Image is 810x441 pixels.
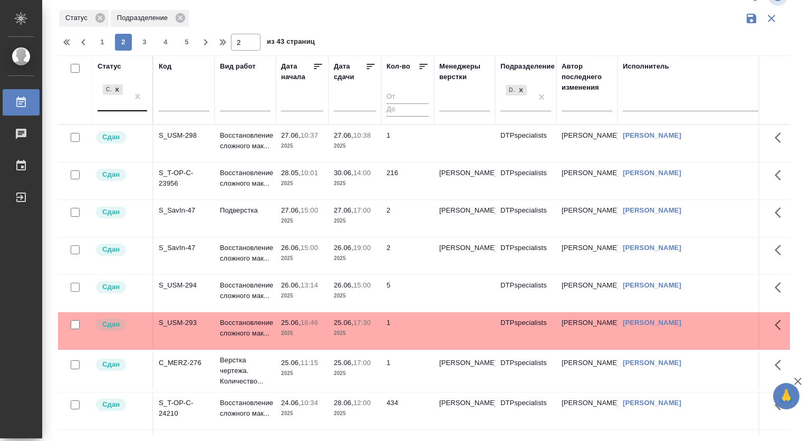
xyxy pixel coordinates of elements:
[159,168,209,189] div: S_T-OP-C-23956
[495,162,556,199] td: DTPspecialists
[381,392,434,429] td: 434
[381,162,434,199] td: 216
[439,61,490,82] div: Менеджеры верстки
[381,312,434,349] td: 1
[506,85,515,96] div: DTPspecialists
[562,61,612,93] div: Автор последнего изменения
[301,131,318,139] p: 10:37
[353,319,371,327] p: 17:30
[387,91,429,104] input: От
[334,169,353,177] p: 30.06,
[281,368,323,379] p: 2025
[301,206,318,214] p: 15:00
[353,244,371,252] p: 19:00
[500,61,555,72] div: Подразделение
[94,34,111,51] button: 1
[768,237,794,263] button: Здесь прячутся важные кнопки
[95,358,147,372] div: Менеджер проверил работу исполнителя, передает ее на следующий этап
[439,398,490,408] p: [PERSON_NAME]
[768,275,794,300] button: Здесь прячутся важные кнопки
[556,312,618,349] td: [PERSON_NAME]
[334,319,353,327] p: 25.06,
[159,358,209,368] div: C_MERZ-276
[334,359,353,367] p: 25.06,
[334,178,376,189] p: 2025
[495,200,556,237] td: DTPspecialists
[301,359,318,367] p: 11:15
[623,131,681,139] a: [PERSON_NAME]
[95,318,147,332] div: Менеджер проверил работу исполнителя, передает ее на следующий этап
[267,35,315,51] span: из 43 страниц
[178,37,195,47] span: 5
[95,168,147,182] div: Менеджер проверил работу исполнителя, передает ее на следующий этап
[334,328,376,339] p: 2025
[768,125,794,150] button: Здесь прячутся важные кнопки
[159,243,209,253] div: S_SavIn-47
[556,275,618,312] td: [PERSON_NAME]
[281,206,301,214] p: 27.06,
[281,328,323,339] p: 2025
[301,244,318,252] p: 15:00
[178,34,195,51] button: 5
[159,61,171,72] div: Код
[495,125,556,162] td: DTPspecialists
[220,130,271,151] p: Восстановление сложного мак...
[301,281,318,289] p: 13:14
[768,200,794,225] button: Здесь прячутся важные кнопки
[159,398,209,419] div: S_T-OP-C-24210
[353,281,371,289] p: 15:00
[98,61,121,72] div: Статус
[220,398,271,419] p: Восстановление сложного мак...
[301,399,318,407] p: 10:34
[334,61,365,82] div: Дата сдачи
[95,130,147,145] div: Менеджер проверил работу исполнителя, передает ее на следующий этап
[159,205,209,216] div: S_SavIn-47
[505,84,528,97] div: DTPspecialists
[334,141,376,151] p: 2025
[102,359,120,370] p: Сдан
[102,83,124,97] div: Сдан
[301,319,318,327] p: 16:46
[281,178,323,189] p: 2025
[281,408,323,419] p: 2025
[94,37,111,47] span: 1
[353,131,371,139] p: 10:38
[102,169,120,180] p: Сдан
[381,352,434,389] td: 1
[301,169,318,177] p: 10:01
[95,398,147,412] div: Менеджер проверил работу исполнителя, передает ее на следующий этап
[102,207,120,217] p: Сдан
[623,399,681,407] a: [PERSON_NAME]
[220,61,256,72] div: Вид работ
[220,355,271,387] p: Верстка чертежа. Количество...
[381,200,434,237] td: 2
[439,205,490,216] p: [PERSON_NAME]
[136,37,153,47] span: 3
[281,359,301,367] p: 25.06,
[220,243,271,264] p: Восстановление сложного мак...
[761,8,782,28] button: Сбросить фильтры
[556,200,618,237] td: [PERSON_NAME]
[111,10,189,27] div: Подразделение
[556,125,618,162] td: [PERSON_NAME]
[102,282,120,292] p: Сдан
[220,280,271,301] p: Восстановление сложного мак...
[623,169,681,177] a: [PERSON_NAME]
[353,399,371,407] p: 12:00
[381,237,434,274] td: 2
[334,281,353,289] p: 26.06,
[159,318,209,328] div: S_USM-293
[623,206,681,214] a: [PERSON_NAME]
[556,162,618,199] td: [PERSON_NAME]
[220,318,271,339] p: Восстановление сложного мак...
[439,243,490,253] p: [PERSON_NAME]
[623,61,669,72] div: Исполнитель
[768,392,794,418] button: Здесь прячутся важные кнопки
[353,359,371,367] p: 17:00
[623,281,681,289] a: [PERSON_NAME]
[220,205,271,216] p: Подверстка
[495,392,556,429] td: DTPspecialists
[495,237,556,274] td: DTPspecialists
[117,13,171,23] p: Подразделение
[103,84,111,95] div: Сдан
